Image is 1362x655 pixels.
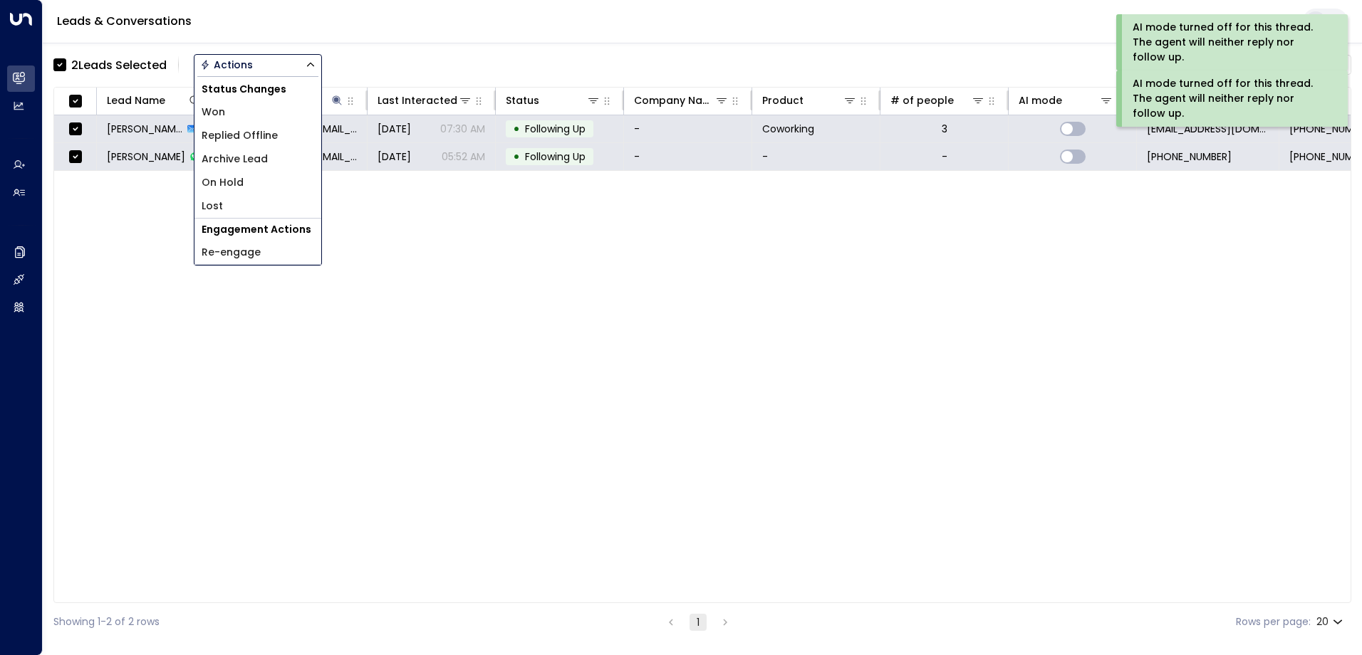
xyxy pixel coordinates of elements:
[513,145,520,169] div: •
[634,92,714,109] div: Company Name
[440,122,485,136] p: 07:30 AM
[762,122,814,136] span: Coworking
[1019,92,1113,109] div: AI mode
[890,92,954,109] div: # of people
[194,219,321,241] h1: Engagement Actions
[1133,20,1329,65] div: AI mode turned off for this thread. The agent will neither reply nor follow up.
[513,117,520,141] div: •
[942,150,947,164] div: -
[202,152,268,167] span: Archive Lead
[194,54,322,75] button: Actions
[506,92,601,109] div: Status
[1133,76,1329,121] div: AI mode turned off for this thread. The agent will neither reply nor follow up.
[1019,92,1062,109] div: AI mode
[506,92,539,109] div: Status
[202,199,223,214] span: Lost
[1236,614,1311,629] label: Rows per page:
[762,92,804,109] div: Product
[442,150,485,164] p: 05:52 AM
[378,92,472,109] div: Last Interacted
[942,122,947,136] div: 3
[762,92,857,109] div: Product
[890,92,985,109] div: # of people
[200,58,253,71] div: Actions
[634,92,729,109] div: Company Name
[194,78,321,100] h1: Status Changes
[1147,150,1232,164] span: +447815123538
[525,150,586,164] span: Following Up
[107,150,185,164] span: Karen Weston
[624,115,752,142] td: -
[690,614,707,631] button: page 1
[107,122,183,136] span: Karen Weston
[107,92,165,109] div: Lead Name
[202,245,261,260] span: Re-engage
[66,93,84,110] span: Toggle select all
[66,148,84,166] span: Toggle select row
[71,56,167,74] div: 2 Lead s Selected
[378,92,457,109] div: Last Interacted
[624,143,752,170] td: -
[66,120,84,138] span: Toggle select row
[1316,612,1346,632] div: 20
[53,614,160,629] div: Showing 1-2 of 2 rows
[752,143,880,170] td: -
[525,122,586,136] span: Following Up
[662,613,734,631] nav: pagination navigation
[57,13,192,29] a: Leads & Conversations
[202,105,225,120] span: Won
[202,128,278,143] span: Replied Offline
[107,92,202,109] div: Lead Name
[194,54,322,75] div: Button group with a nested menu
[378,150,411,164] span: Jul 10, 2025
[1147,122,1269,136] span: sales@newflex.com
[202,175,244,190] span: On Hold
[378,122,411,136] span: Aug 08, 2025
